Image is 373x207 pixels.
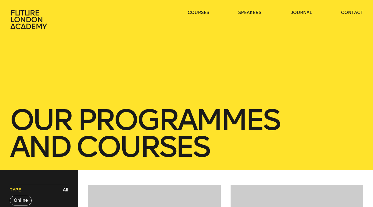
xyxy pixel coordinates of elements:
[291,10,312,16] a: journal
[238,10,261,16] a: speakers
[10,187,21,193] span: Type
[10,196,32,205] button: Online
[61,186,70,195] button: All
[188,10,209,16] a: courses
[341,10,363,16] a: contact
[10,106,363,160] h1: our Programmes and courses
